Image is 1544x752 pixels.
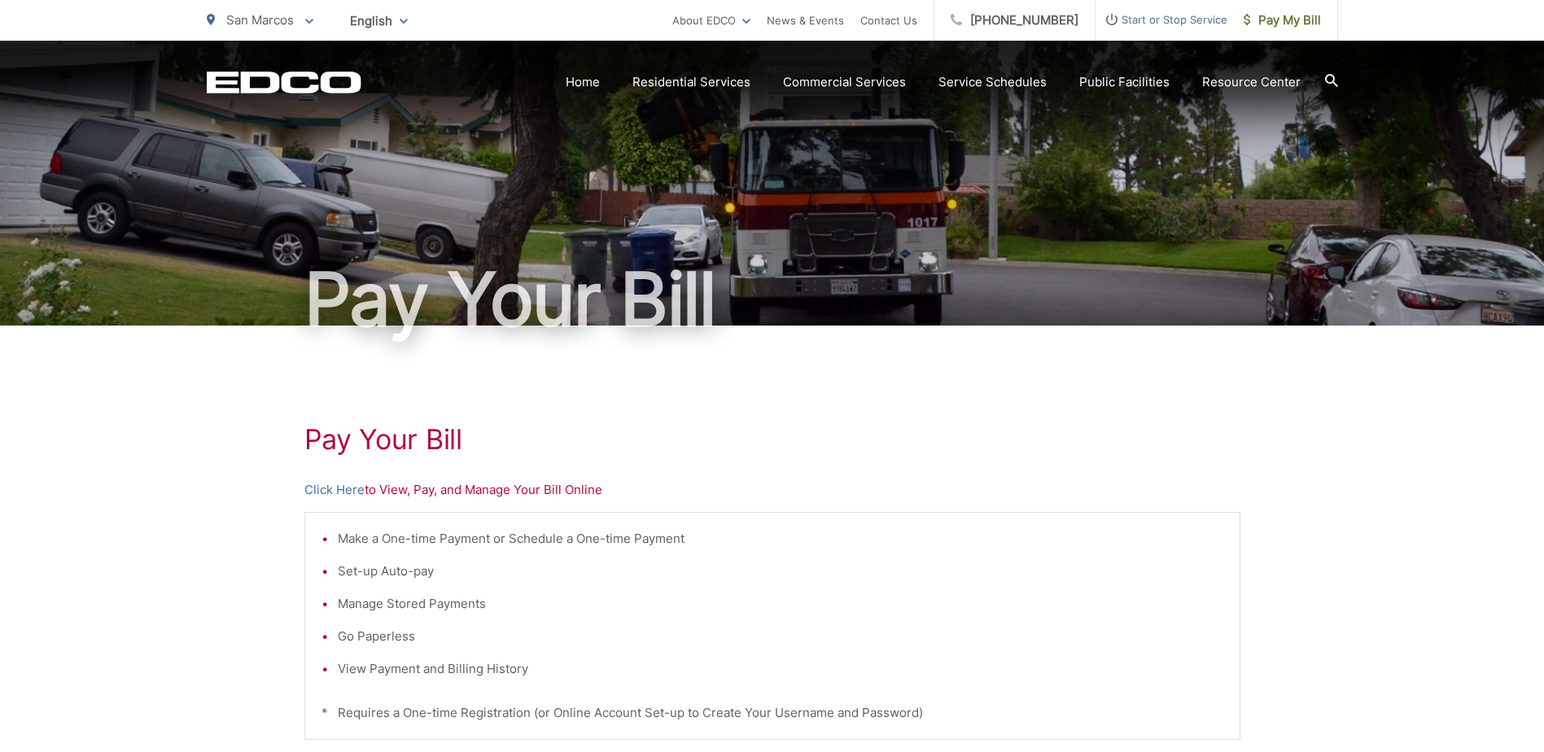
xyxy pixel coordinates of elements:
[566,72,600,92] a: Home
[338,594,1223,614] li: Manage Stored Payments
[860,11,917,30] a: Contact Us
[338,659,1223,679] li: View Payment and Billing History
[338,562,1223,581] li: Set-up Auto-pay
[1079,72,1170,92] a: Public Facilities
[338,7,420,35] span: English
[304,480,1240,500] p: to View, Pay, and Manage Your Bill Online
[672,11,750,30] a: About EDCO
[1202,72,1301,92] a: Resource Center
[632,72,750,92] a: Residential Services
[338,627,1223,646] li: Go Paperless
[767,11,844,30] a: News & Events
[938,72,1047,92] a: Service Schedules
[207,71,361,94] a: EDCD logo. Return to the homepage.
[207,259,1338,340] h1: Pay Your Bill
[304,423,1240,456] h1: Pay Your Bill
[226,12,294,28] span: San Marcos
[321,703,1223,723] p: * Requires a One-time Registration (or Online Account Set-up to Create Your Username and Password)
[1244,11,1321,30] span: Pay My Bill
[783,72,906,92] a: Commercial Services
[338,529,1223,549] li: Make a One-time Payment or Schedule a One-time Payment
[304,480,365,500] a: Click Here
